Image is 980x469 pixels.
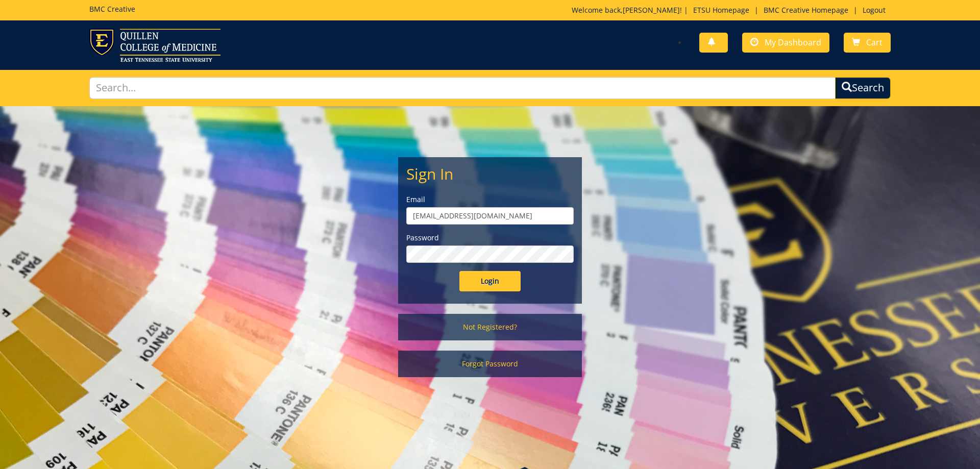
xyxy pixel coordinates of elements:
[398,314,582,340] a: Not Registered?
[89,5,135,13] h5: BMC Creative
[742,33,829,53] a: My Dashboard
[89,77,836,99] input: Search...
[866,37,883,48] span: Cart
[572,5,891,15] p: Welcome back, ! | | |
[398,351,582,377] a: Forgot Password
[835,77,891,99] button: Search
[406,165,574,182] h2: Sign In
[758,5,853,15] a: BMC Creative Homepage
[459,271,521,291] input: Login
[406,194,574,205] label: Email
[844,33,891,53] a: Cart
[623,5,680,15] a: [PERSON_NAME]
[406,233,574,243] label: Password
[857,5,891,15] a: Logout
[89,29,220,62] img: ETSU logo
[765,37,821,48] span: My Dashboard
[688,5,754,15] a: ETSU Homepage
